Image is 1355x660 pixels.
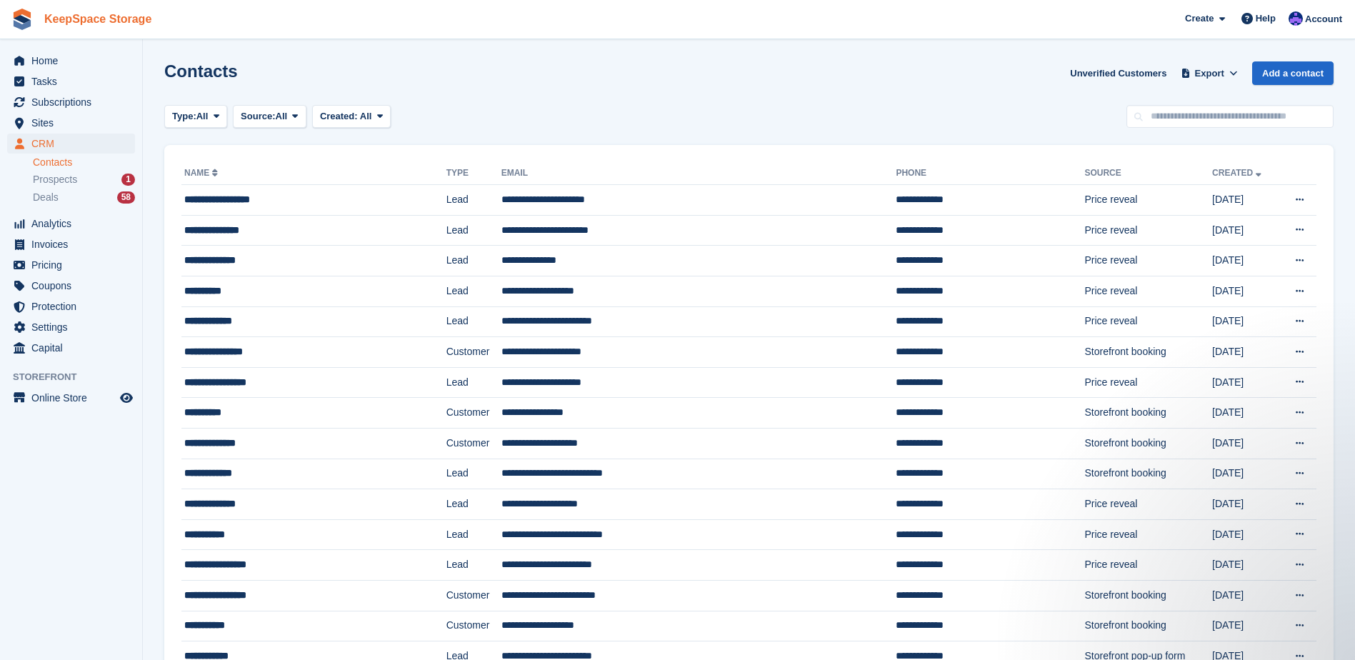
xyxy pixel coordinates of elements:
[1212,367,1279,398] td: [DATE]
[1084,276,1212,306] td: Price reveal
[7,214,135,234] a: menu
[33,190,135,205] a: Deals 58
[446,162,501,185] th: Type
[39,7,157,31] a: KeepSpace Storage
[1064,61,1172,85] a: Unverified Customers
[233,105,306,129] button: Source: All
[1252,61,1334,85] a: Add a contact
[241,109,275,124] span: Source:
[7,113,135,133] a: menu
[7,234,135,254] a: menu
[7,296,135,316] a: menu
[1084,489,1212,520] td: Price reveal
[31,255,117,275] span: Pricing
[446,215,501,246] td: Lead
[1084,580,1212,611] td: Storefront booking
[446,276,501,306] td: Lead
[360,111,372,121] span: All
[446,428,501,459] td: Customer
[31,317,117,337] span: Settings
[446,519,501,550] td: Lead
[446,489,501,520] td: Lead
[7,388,135,408] a: menu
[446,611,501,641] td: Customer
[276,109,288,124] span: All
[1212,519,1279,550] td: [DATE]
[446,185,501,216] td: Lead
[446,337,501,368] td: Customer
[1084,611,1212,641] td: Storefront booking
[31,214,117,234] span: Analytics
[7,92,135,112] a: menu
[33,173,77,186] span: Prospects
[31,388,117,408] span: Online Store
[1084,337,1212,368] td: Storefront booking
[1195,66,1224,81] span: Export
[1178,61,1241,85] button: Export
[1084,162,1212,185] th: Source
[1212,215,1279,246] td: [DATE]
[164,105,227,129] button: Type: All
[33,172,135,187] a: Prospects 1
[13,370,142,384] span: Storefront
[1212,611,1279,641] td: [DATE]
[1084,428,1212,459] td: Storefront booking
[7,255,135,275] a: menu
[1084,215,1212,246] td: Price reveal
[31,338,117,358] span: Capital
[7,51,135,71] a: menu
[1084,398,1212,429] td: Storefront booking
[896,162,1084,185] th: Phone
[31,134,117,154] span: CRM
[446,459,501,489] td: Lead
[1084,367,1212,398] td: Price reveal
[1084,185,1212,216] td: Price reveal
[7,338,135,358] a: menu
[446,580,501,611] td: Customer
[1305,12,1342,26] span: Account
[1084,246,1212,276] td: Price reveal
[446,306,501,337] td: Lead
[1212,276,1279,306] td: [DATE]
[31,234,117,254] span: Invoices
[1212,185,1279,216] td: [DATE]
[172,109,196,124] span: Type:
[1289,11,1303,26] img: Chloe Clark
[446,550,501,581] td: Lead
[1212,580,1279,611] td: [DATE]
[1084,519,1212,550] td: Price reveal
[184,168,221,178] a: Name
[31,92,117,112] span: Subscriptions
[1084,459,1212,489] td: Storefront booking
[7,71,135,91] a: menu
[117,191,135,204] div: 58
[7,317,135,337] a: menu
[446,398,501,429] td: Customer
[164,61,238,81] h1: Contacts
[7,276,135,296] a: menu
[196,109,209,124] span: All
[501,162,896,185] th: Email
[31,113,117,133] span: Sites
[1212,168,1264,178] a: Created
[33,191,59,204] span: Deals
[1212,398,1279,429] td: [DATE]
[1185,11,1214,26] span: Create
[446,246,501,276] td: Lead
[1212,246,1279,276] td: [DATE]
[446,367,501,398] td: Lead
[312,105,391,129] button: Created: All
[33,156,135,169] a: Contacts
[118,389,135,406] a: Preview store
[320,111,358,121] span: Created:
[31,71,117,91] span: Tasks
[1212,489,1279,520] td: [DATE]
[1212,306,1279,337] td: [DATE]
[7,134,135,154] a: menu
[31,296,117,316] span: Protection
[1212,428,1279,459] td: [DATE]
[1212,459,1279,489] td: [DATE]
[31,276,117,296] span: Coupons
[31,51,117,71] span: Home
[1212,337,1279,368] td: [DATE]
